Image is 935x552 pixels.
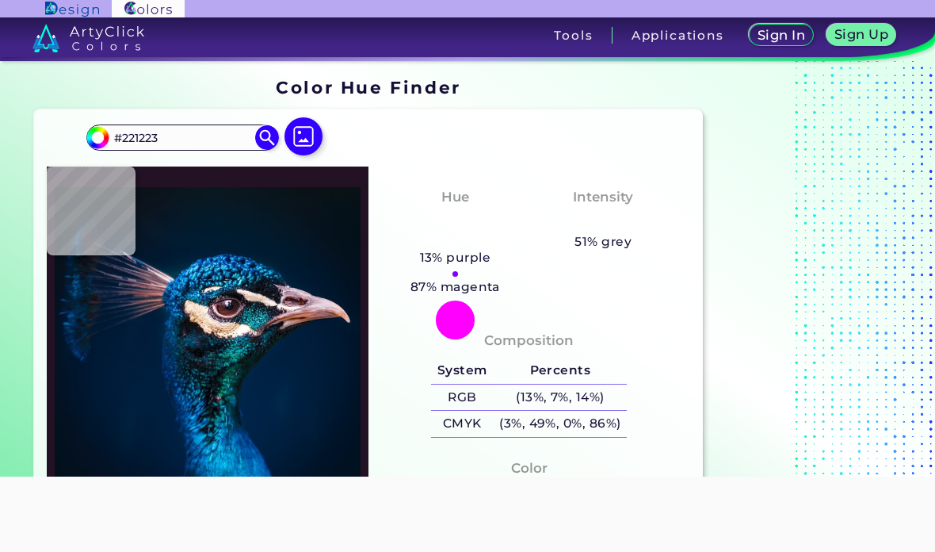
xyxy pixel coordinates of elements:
img: ArtyClick Design logo [45,2,98,17]
h5: Percents [493,358,627,384]
input: type color.. [109,127,256,148]
img: icon search [255,125,279,149]
h4: Intensity [573,186,633,209]
h5: (13%, 7%, 14%) [493,385,627,411]
h5: 87% magenta [404,277,506,297]
h5: System [431,358,493,384]
h3: Applications [632,29,724,41]
img: icon picture [284,117,322,155]
h4: Color [511,457,548,480]
h5: 13% purple [414,247,497,268]
iframe: Advertisement [179,477,756,548]
h4: Composition [484,329,574,352]
h5: CMYK [431,411,493,437]
a: Sign In [752,25,811,45]
h3: Tools [554,29,593,41]
img: logo_artyclick_colors_white.svg [32,24,144,52]
h5: (3%, 49%, 0%, 86%) [493,411,627,437]
h3: Purply Magenta [390,210,520,247]
img: img_pavlin.jpg [55,174,361,518]
h1: Color Hue Finder [276,75,460,99]
a: Sign Up [830,25,892,45]
h5: Sign Up [837,29,886,40]
h5: RGB [431,385,493,411]
h4: Hue [441,186,469,209]
h5: 51% grey [574,232,632,252]
h5: Sign In [760,29,803,41]
h3: Pastel [574,210,633,229]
